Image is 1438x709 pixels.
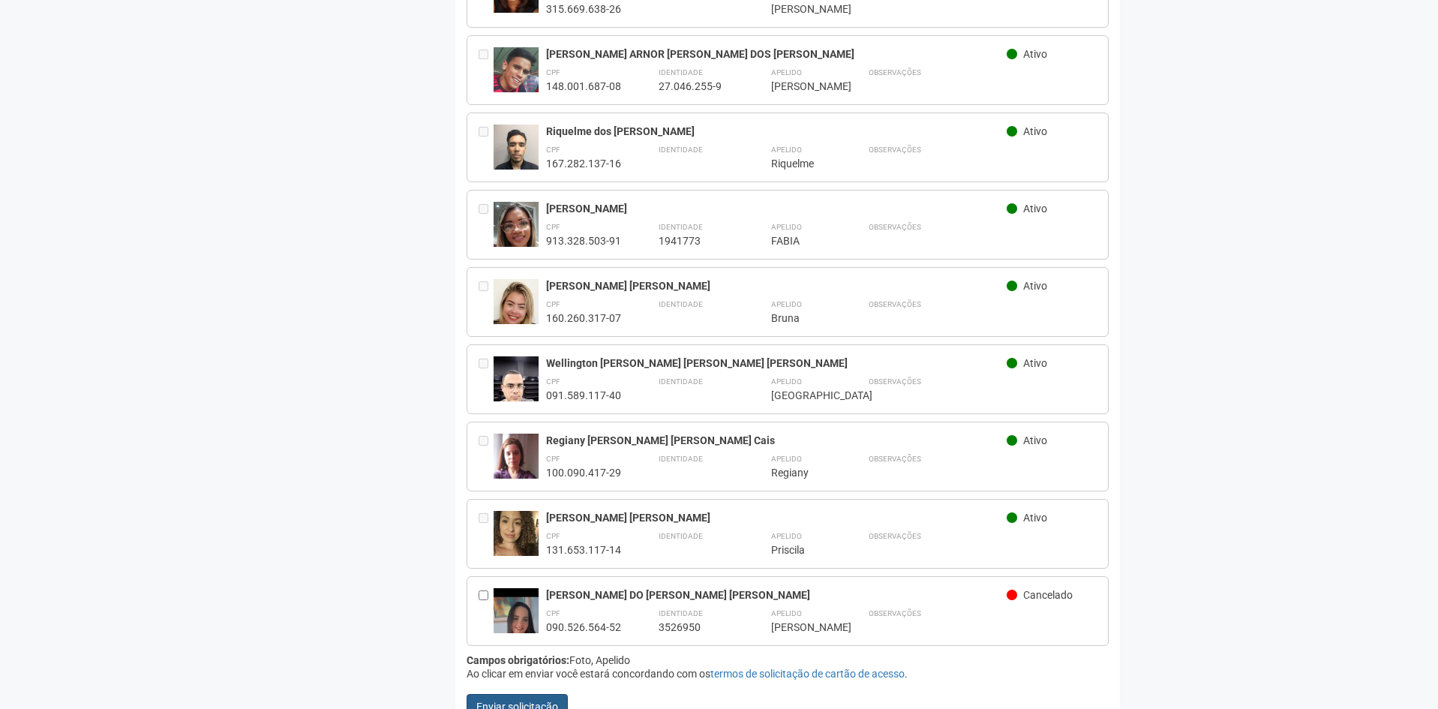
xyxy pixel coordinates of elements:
img: user.jpg [494,47,539,113]
div: Entre em contato com a Aministração para solicitar o cancelamento ou 2a via [479,279,494,325]
strong: CPF [546,377,560,386]
img: user.jpg [494,279,539,341]
div: 131.653.117-14 [546,543,621,557]
div: Wellington [PERSON_NAME] [PERSON_NAME] [PERSON_NAME] [546,356,1007,370]
strong: Identidade [659,455,703,463]
div: [GEOGRAPHIC_DATA] [771,389,831,402]
div: Entre em contato com a Aministração para solicitar o cancelamento ou 2a via [479,356,494,402]
div: Foto, Apelido [467,653,1109,667]
strong: Observações [869,146,921,154]
div: 091.589.117-40 [546,389,621,402]
strong: Apelido [771,223,802,231]
strong: Apelido [771,300,802,308]
span: Ativo [1023,48,1047,60]
img: user.jpg [494,356,539,416]
strong: Identidade [659,223,703,231]
strong: Apelido [771,455,802,463]
span: Ativo [1023,512,1047,524]
strong: Apelido [771,532,802,540]
span: Ativo [1023,203,1047,215]
div: Riquelme dos [PERSON_NAME] [546,125,1007,138]
div: 913.328.503-91 [546,234,621,248]
div: 315.669.638-26 [546,2,621,16]
strong: Apelido [771,609,802,617]
img: user.jpg [494,511,539,572]
div: Entre em contato com a Aministração para solicitar o cancelamento ou 2a via [479,47,494,93]
strong: Identidade [659,146,703,154]
span: Ativo [1023,434,1047,446]
strong: Observações [869,68,921,77]
strong: Apelido [771,146,802,154]
strong: Observações [869,377,921,386]
strong: Identidade [659,300,703,308]
div: [PERSON_NAME] [546,202,1007,215]
strong: Apelido [771,68,802,77]
div: [PERSON_NAME] ARNOR [PERSON_NAME] DOS [PERSON_NAME] [546,47,1007,61]
div: 167.282.137-16 [546,157,621,170]
span: Cancelado [1023,589,1073,601]
strong: Identidade [659,377,703,386]
img: user.jpg [494,202,539,277]
strong: CPF [546,455,560,463]
span: Ativo [1023,280,1047,292]
div: Entre em contato com a Aministração para solicitar o cancelamento ou 2a via [479,202,494,248]
span: Ativo [1023,125,1047,137]
div: Regiany [771,466,831,479]
span: Ativo [1023,357,1047,369]
div: Entre em contato com a Aministração para solicitar o cancelamento ou 2a via [479,125,494,170]
strong: Observações [869,300,921,308]
div: [PERSON_NAME] [771,620,831,634]
img: user.jpg [494,125,539,185]
strong: CPF [546,223,560,231]
div: [PERSON_NAME] [PERSON_NAME] [546,279,1007,293]
div: Bruna [771,311,831,325]
strong: CPF [546,146,560,154]
div: [PERSON_NAME] [771,80,831,93]
strong: Campos obrigatórios: [467,654,569,666]
img: user.jpg [494,434,539,481]
div: 148.001.687-08 [546,80,621,93]
div: 090.526.564-52 [546,620,621,634]
div: Entre em contato com a Aministração para solicitar o cancelamento ou 2a via [479,434,494,479]
div: Ao clicar em enviar você estará concordando com os . [467,667,1109,680]
div: 1941773 [659,234,734,248]
div: [PERSON_NAME] DO [PERSON_NAME] [PERSON_NAME] [546,588,1007,602]
div: 3526950 [659,620,734,634]
strong: CPF [546,609,560,617]
div: Riquelme [771,157,831,170]
strong: Observações [869,609,921,617]
div: Priscila [771,543,831,557]
div: [PERSON_NAME] [771,2,831,16]
strong: CPF [546,532,560,540]
div: FABIA [771,234,831,248]
div: [PERSON_NAME] [PERSON_NAME] [546,511,1007,524]
strong: Observações [869,223,921,231]
div: Regiany [PERSON_NAME] [PERSON_NAME] Cais [546,434,1007,447]
div: 27.046.255-9 [659,80,734,93]
img: user.jpg [494,588,539,686]
strong: Observações [869,455,921,463]
a: termos de solicitação de cartão de acesso [710,668,905,680]
div: 100.090.417-29 [546,466,621,479]
strong: Observações [869,532,921,540]
strong: Identidade [659,609,703,617]
strong: CPF [546,68,560,77]
strong: Apelido [771,377,802,386]
strong: Identidade [659,532,703,540]
strong: CPF [546,300,560,308]
strong: Identidade [659,68,703,77]
div: Entre em contato com a Aministração para solicitar o cancelamento ou 2a via [479,511,494,557]
div: 160.260.317-07 [546,311,621,325]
